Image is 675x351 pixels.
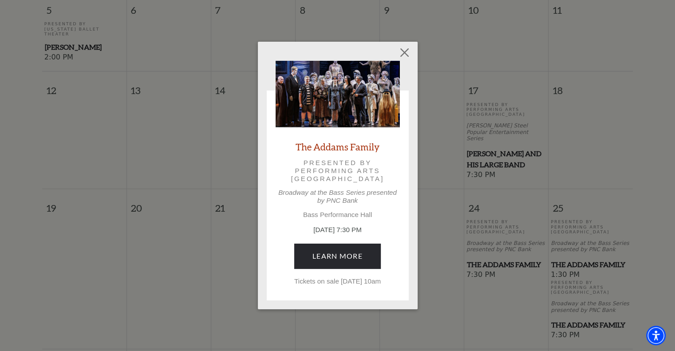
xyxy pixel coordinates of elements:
[276,61,400,127] img: The Addams Family
[646,326,666,345] div: Accessibility Menu
[396,44,413,61] button: Close
[276,225,400,235] p: [DATE] 7:30 PM
[288,159,387,183] p: Presented by Performing Arts [GEOGRAPHIC_DATA]
[294,244,381,268] a: October 24, 7:30 PM Learn More Tickets on sale Friday, June 27th at 10am
[296,141,379,153] a: The Addams Family
[276,211,400,219] p: Bass Performance Hall
[276,189,400,205] p: Broadway at the Bass Series presented by PNC Bank
[276,277,400,285] p: Tickets on sale [DATE] 10am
